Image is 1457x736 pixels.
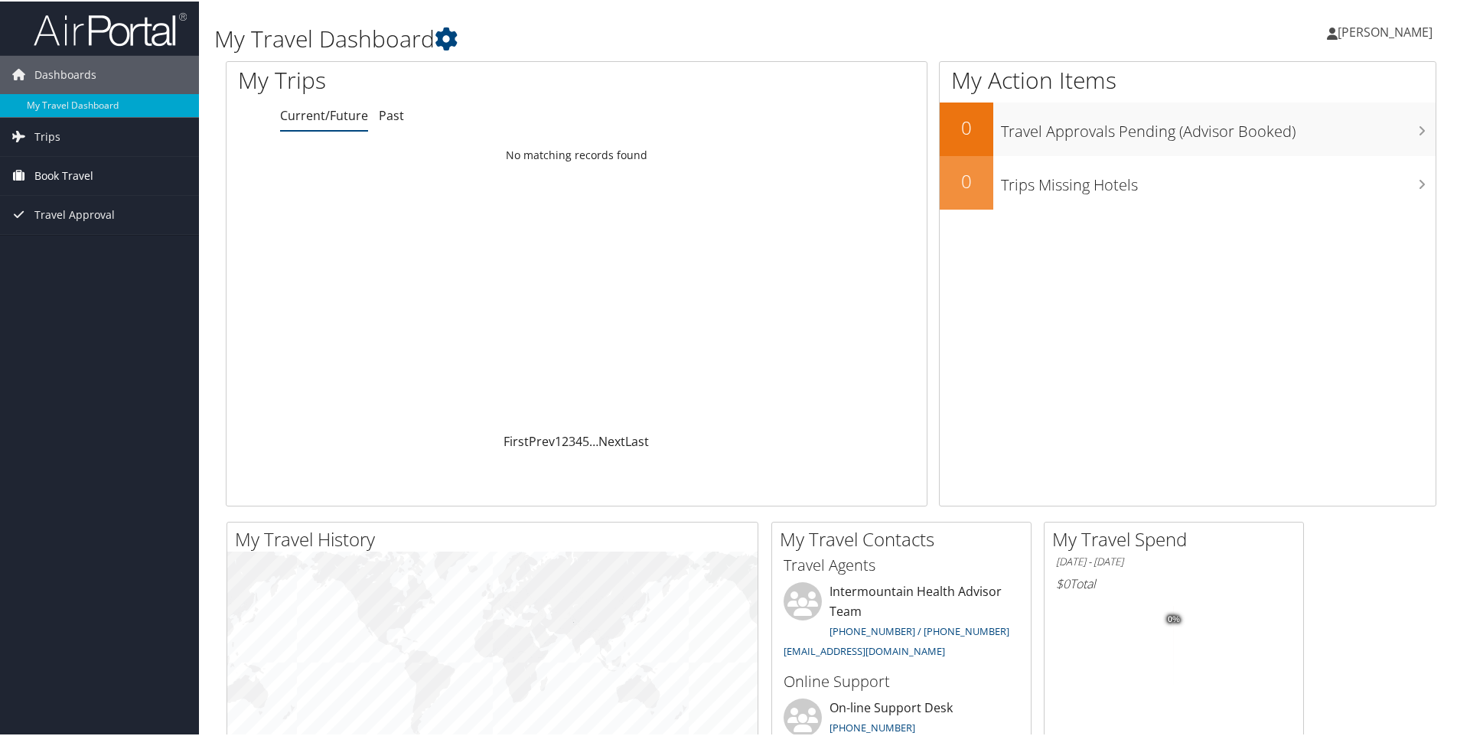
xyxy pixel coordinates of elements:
[780,525,1031,551] h2: My Travel Contacts
[940,155,1436,208] a: 0Trips Missing Hotels
[940,101,1436,155] a: 0Travel Approvals Pending (Advisor Booked)
[214,21,1037,54] h1: My Travel Dashboard
[1056,574,1292,591] h6: Total
[784,643,945,656] a: [EMAIL_ADDRESS][DOMAIN_NAME]
[830,623,1009,637] a: [PHONE_NUMBER] / [PHONE_NUMBER]
[1338,22,1433,39] span: [PERSON_NAME]
[34,116,60,155] span: Trips
[34,194,115,233] span: Travel Approval
[280,106,368,122] a: Current/Future
[569,432,575,448] a: 3
[34,54,96,93] span: Dashboards
[784,553,1019,575] h3: Travel Agents
[1052,525,1303,551] h2: My Travel Spend
[589,432,598,448] span: …
[34,10,187,46] img: airportal-logo.png
[562,432,569,448] a: 2
[238,63,624,95] h1: My Trips
[34,155,93,194] span: Book Travel
[940,63,1436,95] h1: My Action Items
[1056,574,1070,591] span: $0
[940,113,993,139] h2: 0
[529,432,555,448] a: Prev
[776,581,1027,663] li: Intermountain Health Advisor Team
[625,432,649,448] a: Last
[555,432,562,448] a: 1
[598,432,625,448] a: Next
[504,432,529,448] a: First
[1001,165,1436,194] h3: Trips Missing Hotels
[1056,553,1292,568] h6: [DATE] - [DATE]
[940,167,993,193] h2: 0
[830,719,915,733] a: [PHONE_NUMBER]
[235,525,758,551] h2: My Travel History
[379,106,404,122] a: Past
[582,432,589,448] a: 5
[1001,112,1436,141] h3: Travel Approvals Pending (Advisor Booked)
[784,669,1019,691] h3: Online Support
[575,432,582,448] a: 4
[227,140,927,168] td: No matching records found
[1327,8,1448,54] a: [PERSON_NAME]
[1168,614,1180,623] tspan: 0%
